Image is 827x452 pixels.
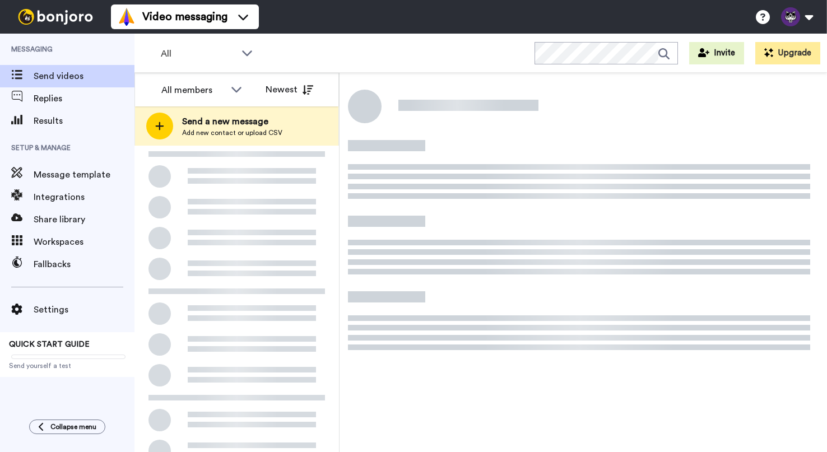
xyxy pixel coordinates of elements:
[34,190,134,204] span: Integrations
[34,303,134,316] span: Settings
[161,83,225,97] div: All members
[9,341,90,348] span: QUICK START GUIDE
[50,422,96,431] span: Collapse menu
[34,92,134,105] span: Replies
[34,69,134,83] span: Send videos
[34,235,134,249] span: Workspaces
[182,115,282,128] span: Send a new message
[161,47,236,60] span: All
[257,78,322,101] button: Newest
[755,42,820,64] button: Upgrade
[13,9,97,25] img: bj-logo-header-white.svg
[689,42,744,64] button: Invite
[9,361,126,370] span: Send yourself a test
[34,258,134,271] span: Fallbacks
[34,168,134,181] span: Message template
[34,114,134,128] span: Results
[29,420,105,434] button: Collapse menu
[34,213,134,226] span: Share library
[142,9,227,25] span: Video messaging
[118,8,136,26] img: vm-color.svg
[182,128,282,137] span: Add new contact or upload CSV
